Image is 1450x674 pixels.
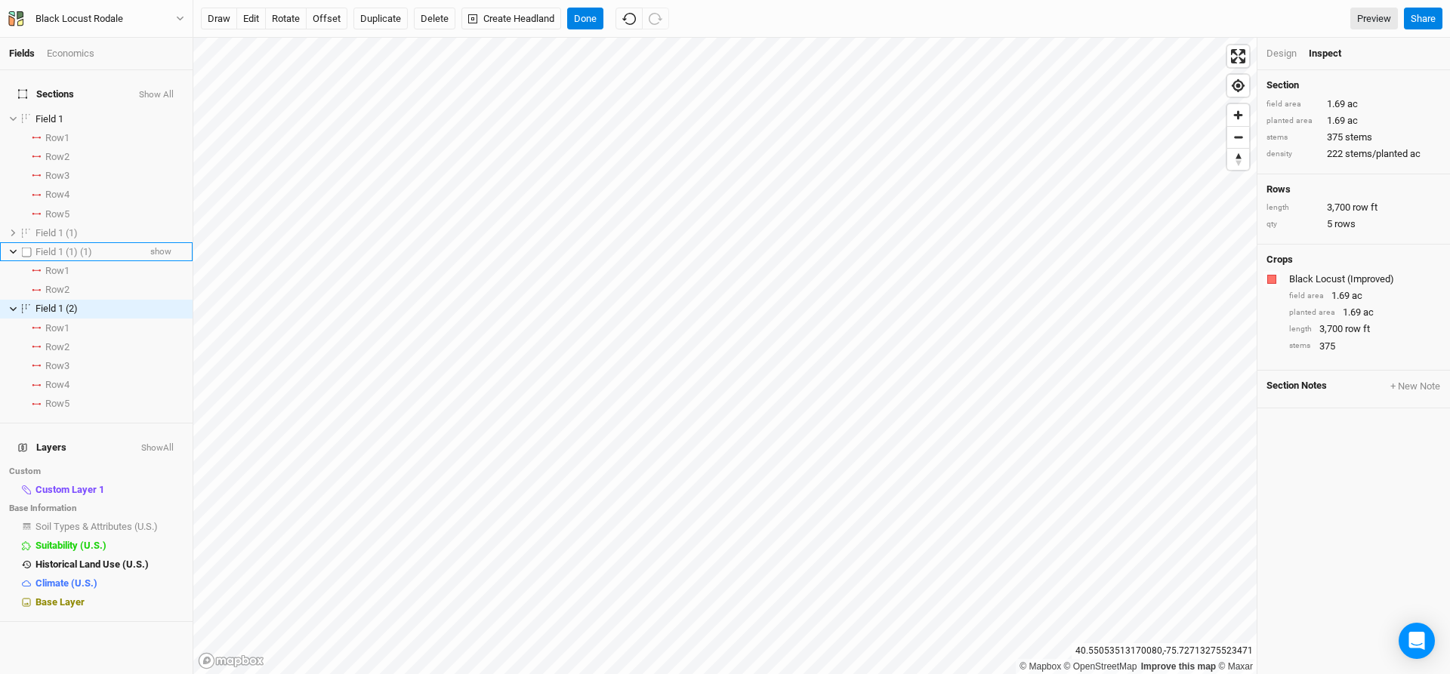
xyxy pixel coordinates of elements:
[1227,127,1249,148] span: Zoom out
[1345,147,1421,161] span: stems/planted ac
[1218,661,1253,672] a: Maxar
[615,8,643,30] button: Undo (^z)
[35,559,184,571] div: Historical Land Use (U.S.)
[45,151,69,163] span: Row 2
[1266,99,1319,110] div: field area
[1227,75,1249,97] button: Find my location
[45,208,69,220] span: Row 5
[1399,623,1435,659] div: Open Intercom Messenger
[9,48,35,59] a: Fields
[45,132,69,144] span: Row 1
[1227,148,1249,170] button: Reset bearing to north
[1227,126,1249,148] button: Zoom out
[45,341,69,353] span: Row 2
[35,540,184,552] div: Suitability (U.S.)
[1266,217,1441,231] div: 5
[1345,131,1372,144] span: stems
[1141,661,1216,672] a: Improve this map
[1064,661,1137,672] a: OpenStreetMap
[1266,115,1319,127] div: planted area
[1289,289,1441,303] div: 1.69
[35,303,78,314] span: Field 1 (2)
[35,559,149,570] span: Historical Land Use (U.S.)
[35,303,184,315] div: Field 1 (2)
[1072,643,1257,659] div: 40.55053513170080 , -75.72713275523471
[193,38,1257,674] canvas: Map
[198,652,264,669] a: Mapbox logo
[35,596,184,608] div: Base Layer
[18,88,74,100] span: Sections
[35,246,138,258] div: Field 1 (1) (1)
[567,8,603,30] button: Done
[35,246,92,257] span: Field 1 (1) (1)
[1266,79,1441,91] h4: Section
[45,379,69,391] span: Row 4
[150,242,171,261] span: show
[1289,322,1441,336] div: 3,700
[1266,132,1319,143] div: stems
[138,90,174,100] button: Show All
[1266,219,1319,230] div: qty
[140,443,174,454] button: ShowAll
[1363,306,1374,319] span: ac
[1266,201,1441,214] div: 3,700
[35,596,85,608] span: Base Layer
[1404,8,1442,30] button: Share
[45,189,69,201] span: Row 4
[35,577,97,589] span: Climate (U.S.)
[642,8,669,30] button: Redo (^Z)
[35,11,123,26] div: Black Locust Rodale
[414,8,455,30] button: Delete
[45,398,69,410] span: Row 5
[1345,322,1370,336] span: row ft
[45,322,69,334] span: Row 1
[1347,114,1358,128] span: ac
[1227,149,1249,170] span: Reset bearing to north
[1266,254,1293,266] h4: Crops
[306,8,347,30] button: offset
[35,227,184,239] div: Field 1 (1)
[1266,131,1441,144] div: 375
[1289,307,1335,319] div: planted area
[18,442,66,454] span: Layers
[1309,47,1362,60] div: Inspect
[1266,183,1441,195] h4: Rows
[47,47,94,60] div: Economics
[35,113,63,125] span: Field 1
[1353,201,1377,214] span: row ft
[1266,114,1441,128] div: 1.69
[1350,8,1398,30] a: Preview
[1289,272,1438,286] div: Black Locust (Improved)
[1266,97,1441,111] div: 1.69
[1390,380,1441,393] button: + New Note
[35,484,104,495] span: Custom Layer 1
[8,11,185,27] button: Black Locust Rodale
[35,577,184,589] div: Climate (U.S.)
[353,8,408,30] button: Duplicate
[45,265,69,277] span: Row 1
[35,227,78,239] span: Field 1 (1)
[1289,324,1312,335] div: length
[45,360,69,372] span: Row 3
[1266,202,1319,214] div: length
[1352,289,1362,303] span: ac
[1289,306,1441,319] div: 1.69
[35,521,158,532] span: Soil Types & Attributes (U.S.)
[1020,661,1061,672] a: Mapbox
[1334,217,1356,231] span: rows
[45,284,69,296] span: Row 2
[1227,104,1249,126] button: Zoom in
[35,113,184,125] div: Field 1
[1266,149,1319,160] div: density
[1266,47,1297,60] div: Design
[461,8,561,30] button: Create Headland
[1227,45,1249,67] button: Enter fullscreen
[1266,380,1327,393] span: Section Notes
[35,521,184,533] div: Soil Types & Attributes (U.S.)
[1289,291,1324,302] div: field area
